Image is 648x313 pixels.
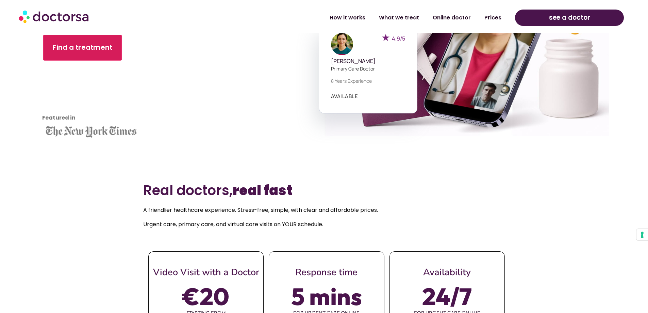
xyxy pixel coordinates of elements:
[331,94,358,99] a: AVAILABLE
[331,58,405,64] h5: [PERSON_NAME]
[53,43,113,53] span: Find a treatment
[143,182,505,199] h2: Real doctors,
[143,220,505,229] p: Urgent care, primary care, and virtual care visits on YOUR schedule.
[42,114,76,122] strong: Featured in
[372,10,426,26] a: What we treat
[426,10,478,26] a: Online doctor
[42,72,103,123] iframe: Customer reviews powered by Trustpilot
[636,229,648,240] button: Your consent preferences for tracking technologies
[392,35,405,42] span: 4.9/5
[331,65,405,72] p: Primary care doctor
[515,10,624,26] a: see a doctor
[323,10,372,26] a: How it works
[143,205,505,215] p: A friendlier healthcare experience. Stress-free, simple, with clear and affordable prices.
[233,181,292,200] b: real fast
[478,10,508,26] a: Prices
[295,266,358,279] span: Response time
[167,10,508,26] nav: Menu
[423,266,471,279] span: Availability
[291,287,362,306] span: 5 mins
[331,77,405,84] p: 8 years experience
[153,266,259,279] span: Video Visit with a Doctor
[183,287,229,306] span: €20
[43,35,122,61] a: Find a treatment
[422,287,472,306] span: 24/7
[549,12,590,23] span: see a doctor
